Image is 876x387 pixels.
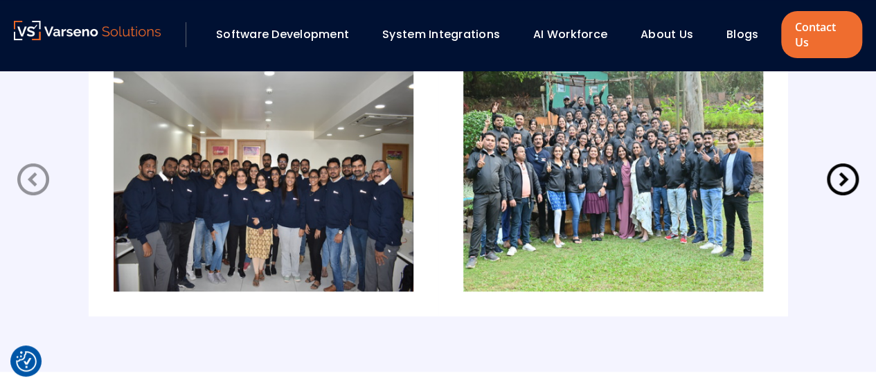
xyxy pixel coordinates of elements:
[526,23,627,46] div: AI Workforce
[781,11,862,58] a: Contact Us
[16,351,37,372] button: Cookie Settings
[14,21,161,40] img: Varseno Solutions – Product Engineering & IT Services
[726,26,758,42] a: Blogs
[533,26,607,42] a: AI Workforce
[634,23,713,46] div: About Us
[641,26,693,42] a: About Us
[209,23,368,46] div: Software Development
[16,351,37,372] img: Revisit consent button
[719,23,778,46] div: Blogs
[375,23,519,46] div: System Integrations
[216,26,349,42] a: Software Development
[382,26,500,42] a: System Integrations
[14,21,161,48] a: Varseno Solutions – Product Engineering & IT Services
